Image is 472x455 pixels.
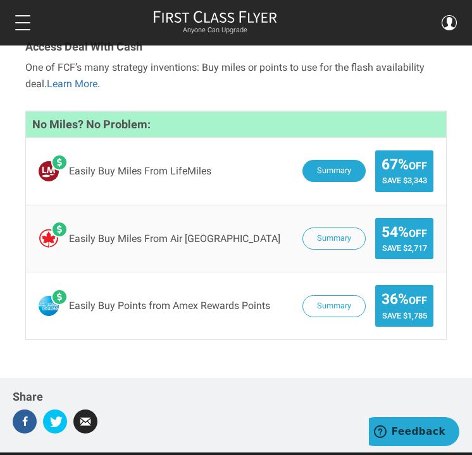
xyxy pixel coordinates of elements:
a: First Class FlyerAnyone Can Upgrade [153,10,277,35]
span: 67% [382,157,427,173]
button: Summary [302,227,366,250]
iframe: Opens a widget where you can find more information [369,417,459,449]
span: 36% [382,291,427,307]
span: Save $1,785 [382,311,427,320]
button: Summary [302,160,366,182]
span: Easily Buy Points from Amex Rewards Points [69,300,270,312]
small: Off [409,227,427,240]
span: Save $3,343 [382,176,427,185]
h3: Share [13,391,459,403]
img: First Class Flyer [153,10,277,23]
span: Save $2,717 [382,243,427,253]
small: Anyone Can Upgrade [153,26,277,35]
button: Summary [302,295,366,317]
div: One of FCF’s many strategy inventions: Buy miles or points to use for the flash availability deal. . [25,59,447,92]
h3: Access Deal With Cash [25,40,447,53]
span: Easily Buy Miles From LifeMiles [69,166,211,177]
span: Easily Buy Miles From Air [GEOGRAPHIC_DATA] [69,233,280,245]
small: Off [409,160,427,172]
h4: No Miles? No Problem: [26,111,446,138]
span: 54% [382,224,427,240]
small: Off [409,294,427,306]
a: Learn More [47,78,97,90]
